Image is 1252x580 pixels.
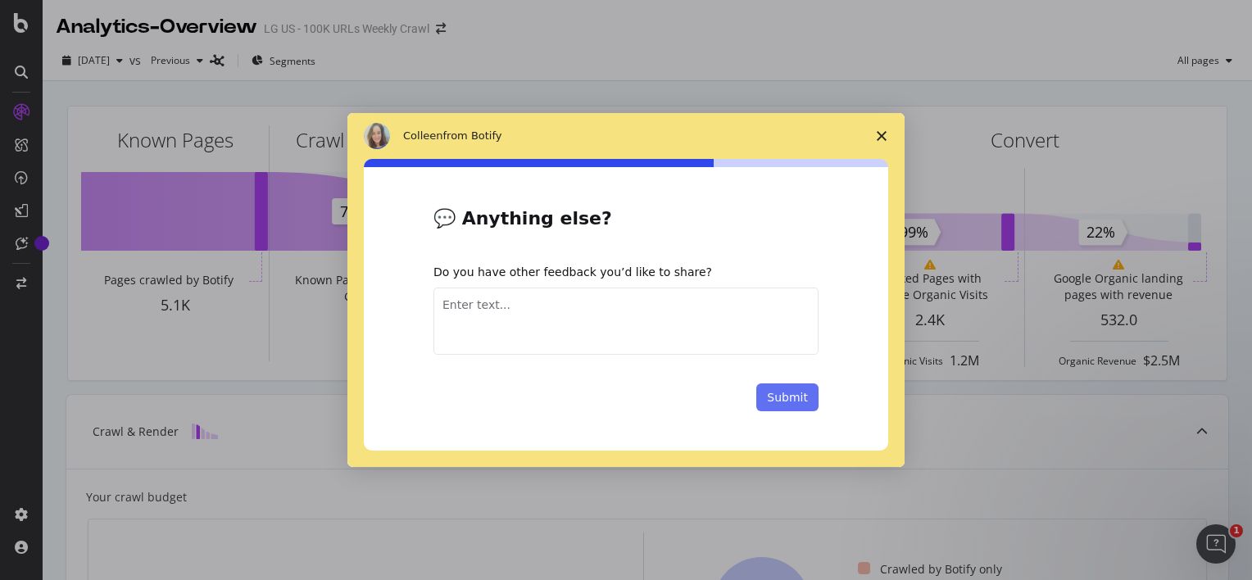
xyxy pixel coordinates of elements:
[433,288,819,355] textarea: Enter text...
[433,265,794,279] div: Do you have other feedback you’d like to share?
[433,206,819,240] h2: 💬 Anything else?
[364,123,390,149] img: Profile image for Colleen
[756,383,819,411] button: Submit
[403,129,443,142] span: Colleen
[443,129,502,142] span: from Botify
[859,113,905,159] span: Close survey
